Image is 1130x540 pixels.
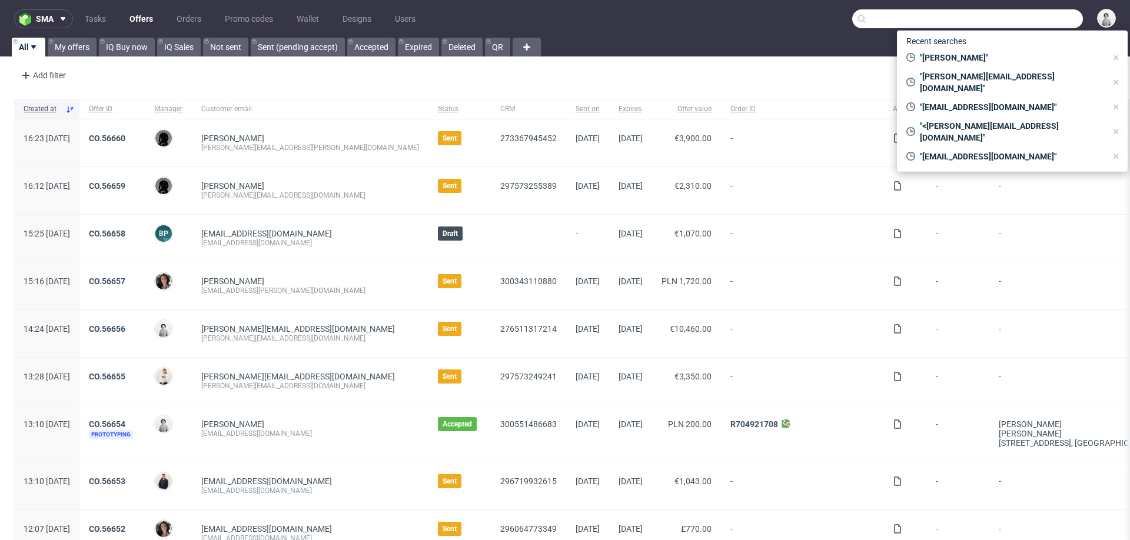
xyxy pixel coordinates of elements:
span: €10,460.00 [670,324,712,334]
span: [DATE] [576,476,600,486]
a: [PERSON_NAME] [201,419,264,429]
span: - [730,181,874,200]
a: [PERSON_NAME] [201,276,264,286]
span: [EMAIL_ADDRESS][DOMAIN_NAME] [201,524,332,534]
span: [DATE] [619,229,643,238]
span: - [730,134,874,152]
span: [DATE] [619,324,643,334]
span: Recent searches [902,32,971,51]
span: [EMAIL_ADDRESS][DOMAIN_NAME] [201,229,332,238]
span: €3,900.00 [674,134,712,143]
a: 297573255389 [500,181,557,191]
span: - [936,372,980,391]
a: CO.56657 [89,276,125,286]
span: - [730,229,874,248]
a: 300551486683 [500,419,557,429]
span: Offer value [662,104,712,114]
a: IQ Sales [157,38,201,56]
span: Sent [443,324,457,334]
span: [DATE] [619,181,643,191]
span: Accepted [443,419,472,429]
img: Moreno Martinez Cristina [155,273,172,289]
span: 16:23 [DATE] [24,134,70,143]
span: [DATE] [619,419,643,429]
div: [EMAIL_ADDRESS][DOMAIN_NAME] [201,486,419,495]
span: [DATE] [576,324,600,334]
div: [EMAIL_ADDRESS][PERSON_NAME][DOMAIN_NAME] [201,286,419,295]
div: [PERSON_NAME][EMAIL_ADDRESS][DOMAIN_NAME] [201,191,419,200]
span: 16:12 [DATE] [24,181,70,191]
img: Dudek Mariola [1098,10,1115,26]
span: [DATE] [619,476,643,486]
span: 15:25 [DATE] [24,229,70,238]
div: [PERSON_NAME][EMAIL_ADDRESS][PERSON_NAME][DOMAIN_NAME] [201,143,419,152]
span: Customer email [201,104,419,114]
a: 297573249241 [500,372,557,381]
span: [PERSON_NAME][EMAIL_ADDRESS][DOMAIN_NAME] [201,372,395,381]
a: CO.56654 [89,419,125,429]
span: - [936,181,980,200]
img: Dudek Mariola [155,321,172,337]
span: "[EMAIL_ADDRESS][DOMAIN_NAME]" [915,101,1106,113]
span: sma [36,15,54,23]
span: "<[PERSON_NAME][EMAIL_ADDRESS][DOMAIN_NAME]" [915,120,1106,144]
span: [DATE] [619,524,643,534]
span: - [730,372,874,391]
span: 13:10 [DATE] [24,419,70,429]
img: Dawid Urbanowicz [155,130,172,146]
span: - [936,419,980,448]
a: CO.56652 [89,524,125,534]
a: QR [485,38,510,56]
a: All [12,38,45,56]
span: €1,070.00 [674,229,712,238]
span: Expires [619,104,643,114]
span: Draft [443,229,458,238]
a: 273367945452 [500,134,557,143]
span: - [730,276,874,295]
span: Status [438,104,481,114]
span: €1,043.00 [674,476,712,486]
span: £770.00 [681,524,712,534]
span: Order ID [730,104,874,114]
a: IQ Buy now [99,38,155,56]
span: Offer ID [89,104,135,114]
a: [PERSON_NAME][EMAIL_ADDRESS][DOMAIN_NAME] [201,324,395,334]
img: Dudek Mariola [155,416,172,432]
span: [DATE] [576,524,600,534]
img: Moreno Martinez Cristina [155,521,172,537]
a: Accepted [347,38,395,56]
span: 14:24 [DATE] [24,324,70,334]
span: - [730,476,874,495]
a: R704921708 [730,419,778,429]
a: CO.56653 [89,476,125,486]
span: - [936,324,980,343]
a: 276511317214 [500,324,557,334]
button: sma [14,9,73,28]
a: Wallet [290,9,326,28]
span: CRM [500,104,557,114]
a: Designs [335,9,378,28]
span: "[PERSON_NAME][EMAIL_ADDRESS][DOMAIN_NAME]" [915,71,1106,94]
span: [DATE] [619,276,643,286]
a: My offers [48,38,97,56]
a: Sent (pending accept) [251,38,345,56]
a: CO.56660 [89,134,125,143]
span: [DATE] [576,134,600,143]
span: - [576,229,600,248]
div: [EMAIL_ADDRESS][DOMAIN_NAME] [201,238,419,248]
span: PLN 200.00 [668,419,712,429]
span: Sent [443,181,457,191]
span: "[EMAIL_ADDRESS][DOMAIN_NAME]" [915,151,1106,162]
a: Expired [398,38,439,56]
span: €3,350.00 [674,372,712,381]
span: €2,310.00 [674,181,712,191]
a: Not sent [203,38,248,56]
a: CO.56659 [89,181,125,191]
span: 13:10 [DATE] [24,476,70,486]
span: Manager [154,104,182,114]
div: [EMAIL_ADDRESS][DOMAIN_NAME] [201,429,419,438]
a: Tasks [78,9,113,28]
span: [EMAIL_ADDRESS][DOMAIN_NAME] [201,476,332,486]
span: Created at [24,104,61,114]
span: - [936,476,980,495]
